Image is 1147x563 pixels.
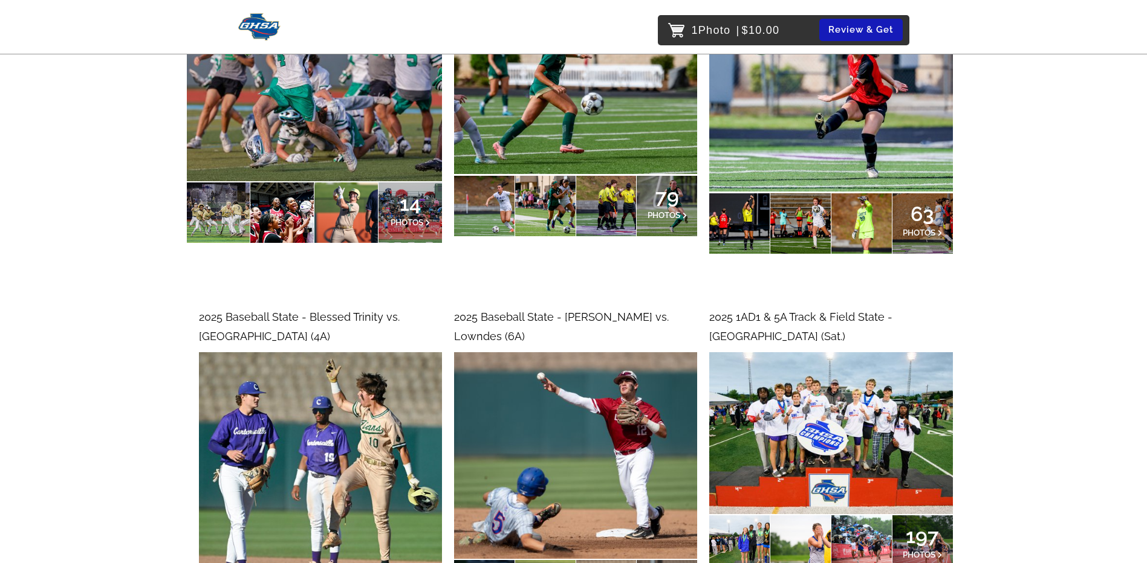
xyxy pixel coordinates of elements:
span: 2025 Baseball State - [PERSON_NAME] vs. Lowndes (6A) [454,310,669,343]
span: 63 [903,210,943,217]
p: 1 $10.00 [692,21,780,40]
a: Review & Get [819,19,906,41]
img: 192771 [709,12,952,191]
span: 2025 1AD1 & 5A Track & Field State - [GEOGRAPHIC_DATA] (Sat.) [709,310,892,343]
img: 191434 [709,352,952,514]
img: Snapphound Logo [238,13,281,40]
span: 14 [391,200,431,207]
span: | [736,24,740,36]
button: Review & Get [819,19,903,41]
img: 192850 [454,12,697,174]
span: 79 [648,193,687,200]
span: PHOTOS [391,217,423,227]
span: PHOTOS [903,550,935,559]
img: 191477 [454,352,697,559]
span: PHOTOS [648,210,680,220]
span: 197 [903,532,943,539]
span: 2025 Baseball State - Blessed Trinity vs. [GEOGRAPHIC_DATA] (4A) [199,310,400,343]
span: Photo [698,21,731,40]
span: PHOTOS [903,228,935,237]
